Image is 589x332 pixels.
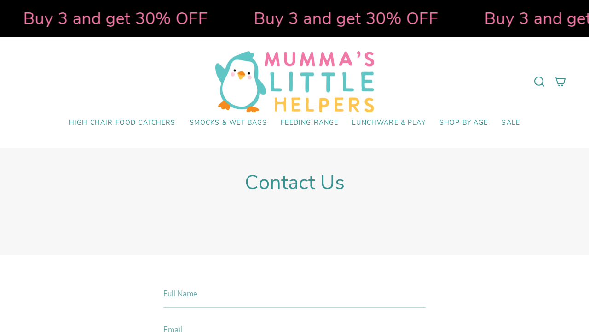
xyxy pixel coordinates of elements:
[495,112,527,134] a: SALE
[433,112,495,134] a: Shop by Age
[245,171,345,195] h2: Contact Us
[163,281,426,308] input: Full Name
[502,119,520,127] span: SALE
[69,119,176,127] span: High Chair Food Catchers
[274,112,345,134] a: Feeding Range
[439,119,488,127] span: Shop by Age
[254,7,438,30] strong: Buy 3 and get 30% OFF
[23,7,208,30] strong: Buy 3 and get 30% OFF
[183,112,274,134] a: Smocks & Wet Bags
[62,112,183,134] a: High Chair Food Catchers
[352,119,425,127] span: Lunchware & Play
[281,119,338,127] span: Feeding Range
[345,112,432,134] a: Lunchware & Play
[215,51,374,112] img: Mumma’s Little Helpers
[190,119,267,127] span: Smocks & Wet Bags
